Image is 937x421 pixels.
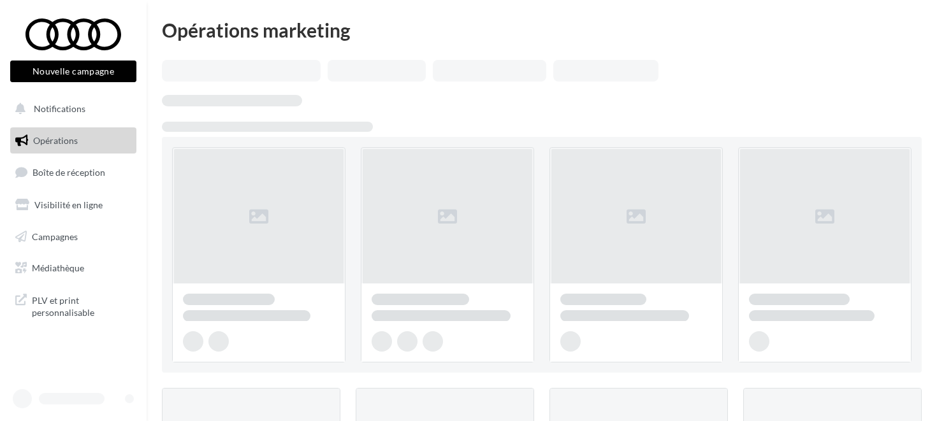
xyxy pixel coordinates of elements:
[8,224,139,250] a: Campagnes
[8,96,134,122] button: Notifications
[10,61,136,82] button: Nouvelle campagne
[32,292,131,319] span: PLV et print personnalisable
[34,103,85,114] span: Notifications
[34,199,103,210] span: Visibilité en ligne
[8,287,139,324] a: PLV et print personnalisable
[8,255,139,282] a: Médiathèque
[32,231,78,241] span: Campagnes
[8,192,139,218] a: Visibilité en ligne
[33,167,105,178] span: Boîte de réception
[162,20,922,39] div: Opérations marketing
[8,159,139,186] a: Boîte de réception
[33,135,78,146] span: Opérations
[8,127,139,154] a: Opérations
[32,262,84,273] span: Médiathèque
